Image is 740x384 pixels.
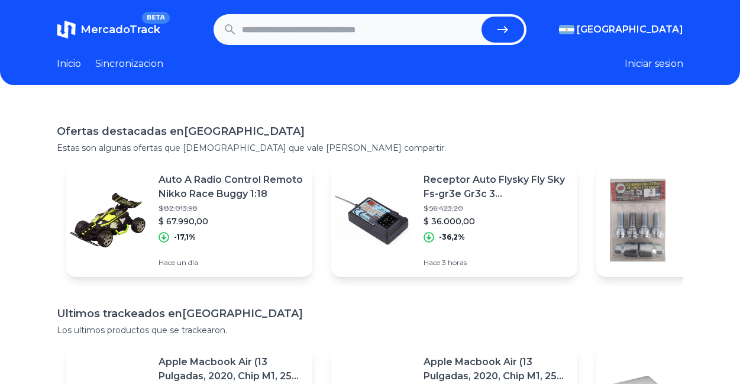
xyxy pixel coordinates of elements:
[57,305,683,322] h1: Ultimos trackeados en [GEOGRAPHIC_DATA]
[57,20,160,39] a: MercadoTrackBETA
[95,57,163,71] a: Sincronizacion
[159,204,303,213] p: $ 82.013,98
[424,355,568,383] p: Apple Macbook Air (13 Pulgadas, 2020, Chip M1, 256 Gb De Ssd, 8 Gb De Ram) - Plata
[159,173,303,201] p: Auto A Radio Control Remoto Nikko Race Buggy 1:18
[57,142,683,154] p: Estas son algunas ofertas que [DEMOGRAPHIC_DATA] que vale [PERSON_NAME] compartir.
[424,173,568,201] p: Receptor Auto Flysky Fly Sky Fs-gr3e Gr3c 3 [PERSON_NAME] 2.4g
[57,57,81,71] a: Inicio
[424,215,568,227] p: $ 36.000,00
[331,179,414,262] img: Featured image
[66,163,312,277] a: Featured imageAuto A Radio Control Remoto Nikko Race Buggy 1:18$ 82.013,98$ 67.990,00-17,1%Hace u...
[424,204,568,213] p: $ 56.423,20
[174,233,196,242] p: -17,1%
[57,20,76,39] img: MercadoTrack
[331,163,577,277] a: Featured imageReceptor Auto Flysky Fly Sky Fs-gr3e Gr3c 3 [PERSON_NAME] 2.4g$ 56.423,20$ 36.000,0...
[577,22,683,37] span: [GEOGRAPHIC_DATA]
[159,215,303,227] p: $ 67.990,00
[424,258,568,267] p: Hace 3 horas
[625,57,683,71] button: Iniciar sesion
[57,324,683,336] p: Los ultimos productos que se trackearon.
[159,258,303,267] p: Hace un día
[142,12,170,24] span: BETA
[439,233,465,242] p: -36,2%
[559,22,683,37] button: [GEOGRAPHIC_DATA]
[66,179,149,262] img: Featured image
[159,355,303,383] p: Apple Macbook Air (13 Pulgadas, 2020, Chip M1, 256 Gb De Ssd, 8 Gb De Ram) - Plata
[57,123,683,140] h1: Ofertas destacadas en [GEOGRAPHIC_DATA]
[559,25,574,34] img: Argentina
[596,179,679,262] img: Featured image
[80,23,160,36] span: MercadoTrack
